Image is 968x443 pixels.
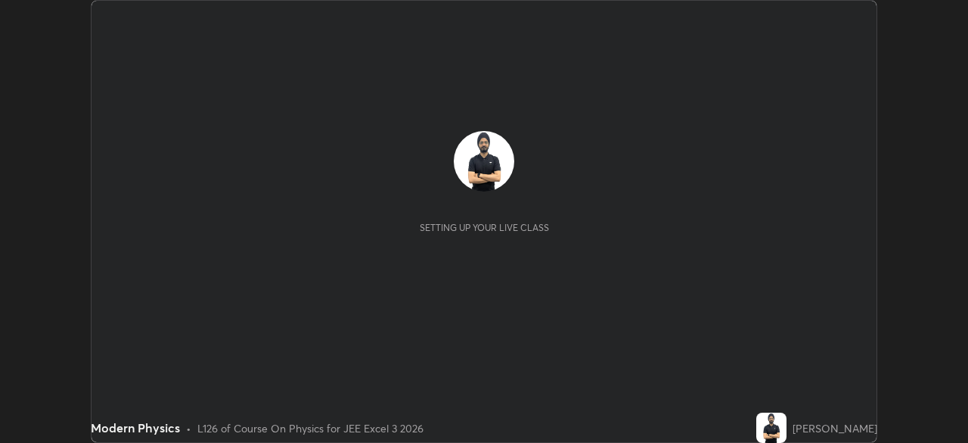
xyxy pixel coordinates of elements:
img: 087365211523460ba100aba77a1fb983.png [454,131,514,192]
div: Modern Physics [91,419,180,437]
img: 087365211523460ba100aba77a1fb983.png [756,413,786,443]
div: L126 of Course On Physics for JEE Excel 3 2026 [197,420,423,436]
div: Setting up your live class [420,222,549,233]
div: • [186,420,191,436]
div: [PERSON_NAME] [793,420,877,436]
